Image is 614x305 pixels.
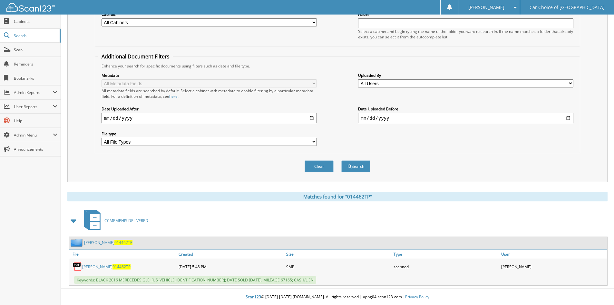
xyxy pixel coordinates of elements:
legend: Additional Document Filters [98,53,173,60]
span: User Reports [14,104,53,109]
input: start [102,113,317,123]
span: Announcements [14,147,57,152]
div: [PERSON_NAME] [500,260,607,273]
iframe: Chat Widget [582,274,614,305]
div: Select a cabinet and begin typing the name of the folder you want to search in. If the name match... [358,29,573,40]
span: Scan [14,47,57,53]
label: Date Uploaded After [102,106,317,112]
input: end [358,113,573,123]
img: folder2.png [71,239,84,247]
div: Matches found for "014462TP" [67,192,608,201]
span: Admin Menu [14,132,53,138]
span: Car Choice of [GEOGRAPHIC_DATA] [530,5,605,9]
a: File [69,250,177,259]
span: Scan123 [246,294,261,300]
a: User [500,250,607,259]
button: Search [341,160,370,172]
label: File type [102,131,317,137]
a: Privacy Policy [405,294,429,300]
a: Created [177,250,285,259]
span: 014462TP [112,264,131,269]
span: 014462TP [114,240,132,245]
div: 9MB [285,260,392,273]
a: CCMEMPHIS DELIVERED [80,208,148,233]
div: All metadata fields are searched by default. Select a cabinet with metadata to enable filtering b... [102,88,317,99]
span: Keywords: BLACK 2016 MERECEDES GLE; [US_VEHICLE_IDENTIFICATION_NUMBER]; DATE SOLD [DATE]; MILEAGE... [74,276,316,284]
label: Uploaded By [358,73,573,78]
span: CCMEMPHIS DELIVERED [104,218,148,223]
div: scanned [392,260,500,273]
span: Admin Reports [14,90,53,95]
a: [PERSON_NAME]014462TP [84,240,132,245]
div: [DATE] 5:48 PM [177,260,285,273]
button: Clear [305,160,334,172]
span: Cabinets [14,19,57,24]
div: © [DATE]-[DATE] [DOMAIN_NAME]. All rights reserved | appg04-scan123-com | [61,289,614,305]
a: Size [285,250,392,259]
span: Bookmarks [14,76,57,81]
a: here [169,94,178,99]
label: Metadata [102,73,317,78]
img: scan123-logo-white.svg [6,3,55,12]
a: [PERSON_NAME]014462TP [82,264,131,269]
div: Enhance your search for specific documents using filters such as date and file type. [98,63,577,69]
img: PDF.png [73,262,82,271]
label: Date Uploaded Before [358,106,573,112]
span: Reminders [14,61,57,67]
span: Search [14,33,56,38]
span: [PERSON_NAME] [468,5,504,9]
a: Type [392,250,500,259]
span: Help [14,118,57,124]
